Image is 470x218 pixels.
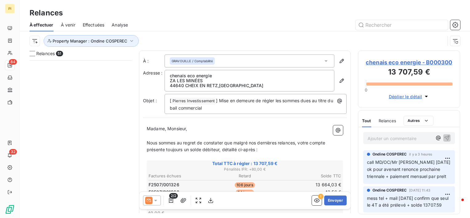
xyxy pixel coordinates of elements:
[147,126,187,131] span: Madame, Monsieur,
[366,58,452,67] span: chenais eco energie - B000300
[170,98,171,103] span: [
[449,197,464,212] iframe: Intercom live chat
[143,98,157,103] span: Objet :
[5,4,15,14] div: PI
[148,160,342,167] span: Total TTC à régler : 13 707,59 €
[213,173,277,179] th: Retard
[367,196,450,208] span: mess tel + mail [DATE] confirm que seul le 4T a été prélevé + solde 13707.59
[30,22,54,28] span: À effectuer
[169,193,178,199] span: 2/2
[356,20,448,30] input: Rechercher
[324,196,347,205] button: Envoyer
[172,59,213,63] span: GRAVOUILLE / Comptabilité
[36,50,55,57] span: Relances
[143,70,162,75] span: Adresse :
[372,188,407,193] span: Ondine COSPEREC
[148,173,212,179] th: Factures échues
[5,204,15,214] img: Logo LeanPay
[362,118,371,123] span: Tout
[409,188,430,192] span: [DATE] 11:43
[379,118,396,123] span: Relances
[389,93,422,100] span: Déplier le détail
[277,173,341,179] th: Solde TTC
[409,152,432,156] span: il y a 3 heures
[9,59,17,65] span: 84
[56,51,63,56] span: 51
[44,35,139,47] button: Property Manager : Ondine COSPEREC
[170,78,329,83] p: ZA LES MINÉES
[53,38,127,43] span: Property Manager : Ondine COSPEREC
[170,73,329,78] p: chenais eco energie
[267,204,304,216] span: 2
[30,7,63,18] h3: Relances
[9,149,17,155] span: 32
[387,93,432,100] button: Déplier le détail
[305,204,342,216] span: + 80,00 €
[112,22,128,28] span: Analyse
[170,83,329,88] p: 44640 CHEIX EN RETZ , [GEOGRAPHIC_DATA]
[367,159,452,179] span: call MD/OC/Mr [PERSON_NAME] [DATE] ok pour avenant renonce prochaine triennale + paiement mensuel...
[30,60,132,218] div: grid
[148,167,342,172] span: Pénalités IFR : + 80,00 €
[149,189,179,195] span: F2507/001660
[172,98,216,105] span: Pierres Investissement
[83,22,105,28] span: Effectuées
[235,182,255,188] span: 106 jours
[149,182,179,188] span: F2507/001326
[277,181,341,188] td: 13 664,03 €
[366,67,452,79] h3: 13 707,59 €
[143,58,165,64] label: À :
[61,22,75,28] span: À venir
[148,210,266,216] p: 40,00 €
[236,190,254,195] span: 84 jours
[404,116,433,126] button: Autres
[147,140,326,152] span: Nous sommes au regret de constater que malgré nos dernières relances, votre compte présente toujo...
[372,151,407,157] span: Ondine COSPEREC
[277,189,341,196] td: 43,56 €
[365,87,367,92] span: 0
[170,98,334,111] span: ] Mise en demeure de régler les sommes dues au titre du bail commercial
